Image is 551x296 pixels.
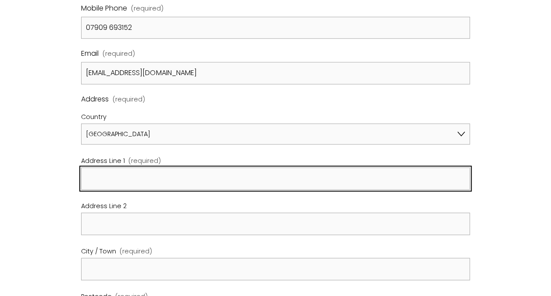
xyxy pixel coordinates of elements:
select: Country [81,123,469,144]
input: Address Line 2 [81,213,469,235]
input: Address Line 1 [81,167,469,190]
div: City / Town [81,245,469,258]
div: Country [81,109,469,123]
span: (required) [120,248,152,254]
input: City / Town [81,258,469,280]
span: Email [81,47,99,60]
span: (required) [103,48,135,59]
span: (required) [128,158,161,164]
span: Mobile Phone [81,2,127,15]
div: Address Line 1 [81,155,469,167]
span: (required) [113,96,145,102]
div: Address Line 2 [81,200,469,213]
span: Address [81,93,109,106]
span: (required) [131,3,164,14]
